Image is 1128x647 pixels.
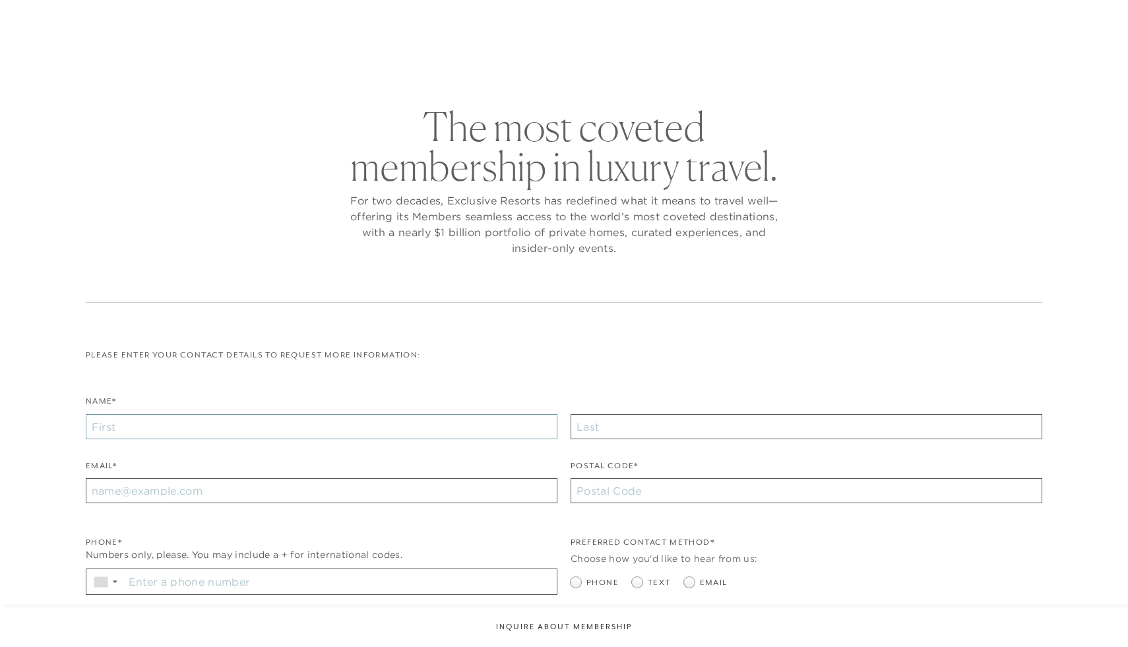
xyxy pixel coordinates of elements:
[586,576,619,589] span: Phone
[346,107,782,186] h2: The most coveted membership in luxury travel.
[571,536,714,555] legend: Preferred Contact Method*
[571,552,1042,566] div: Choose how you'd like to hear from us:
[86,548,557,562] div: Numbers only, please. You may include a + for international codes.
[571,414,1042,439] input: Last
[86,569,124,594] div: Country Code Selector
[571,460,639,479] label: Postal Code*
[86,536,557,549] div: Phone*
[1063,16,1081,25] button: Open navigation
[700,576,728,589] span: Email
[86,414,557,439] input: First
[346,193,782,256] p: For two decades, Exclusive Resorts has redefined what it means to travel well—offering its Member...
[86,349,1042,361] p: Please enter your contact details to request more information:
[648,576,671,589] span: Text
[571,478,1042,503] input: Postal Code
[86,395,117,414] label: Name*
[124,569,557,594] input: Enter a phone number
[86,460,117,479] label: Email*
[86,478,557,503] input: name@example.com
[111,578,119,586] span: ▼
